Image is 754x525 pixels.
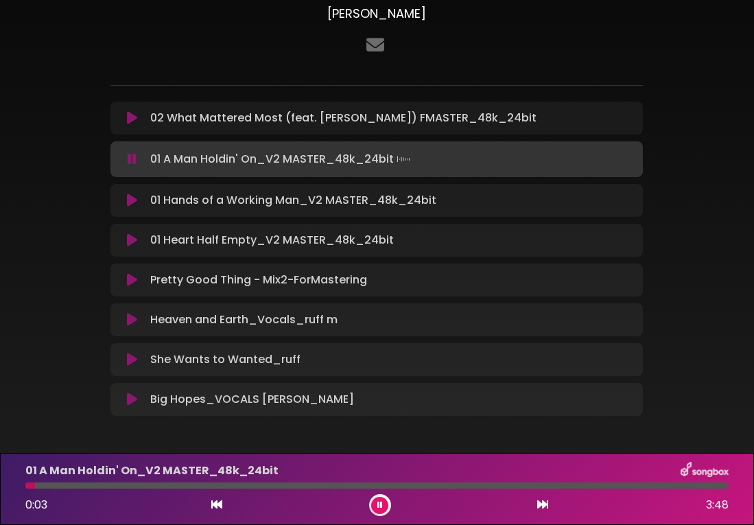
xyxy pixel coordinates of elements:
img: songbox-logo-white.png [681,462,729,480]
p: Heaven and Earth_Vocals_ruff m [150,312,338,328]
p: 02 What Mattered Most (feat. [PERSON_NAME]) FMASTER_48k_24bit [150,110,537,126]
p: Pretty Good Thing - Mix2-ForMastering [150,272,367,288]
p: Big Hopes_VOCALS [PERSON_NAME] [150,391,354,408]
h3: [PERSON_NAME] [110,6,643,21]
p: 01 Heart Half Empty_V2 MASTER_48k_24bit [150,232,394,248]
p: She Wants to Wanted_ruff [150,351,301,368]
p: 01 A Man Holdin' On_V2 MASTER_48k_24bit [25,463,279,479]
p: 01 A Man Holdin' On_V2 MASTER_48k_24bit [150,150,413,169]
img: waveform4.gif [394,150,413,169]
p: 01 Hands of a Working Man_V2 MASTER_48k_24bit [150,192,436,209]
